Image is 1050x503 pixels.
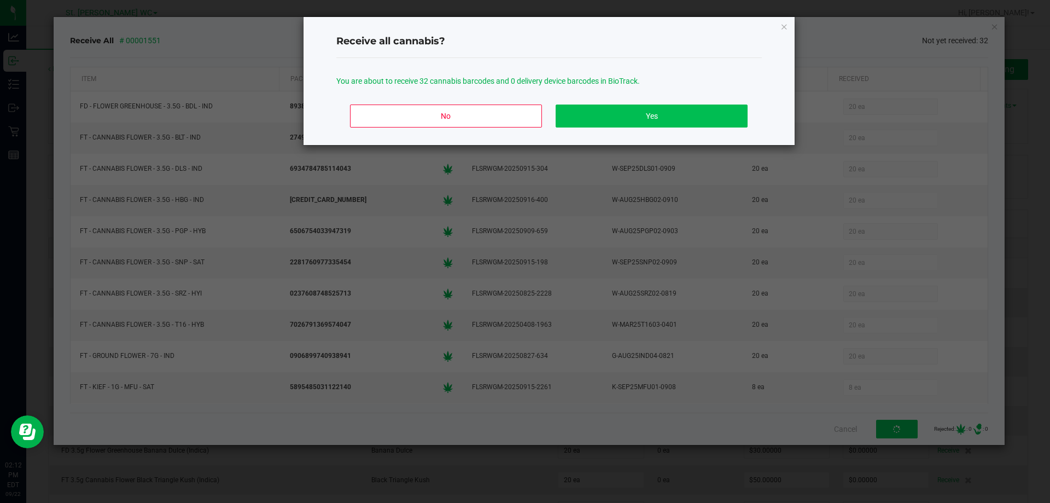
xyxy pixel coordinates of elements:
[336,34,762,49] h4: Receive all cannabis?
[350,105,541,128] button: No
[780,20,788,33] button: Close
[336,76,762,87] p: You are about to receive 32 cannabis barcodes and 0 delivery device barcodes in BioTrack.
[556,105,747,128] button: Yes
[11,415,44,448] iframe: Resource center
